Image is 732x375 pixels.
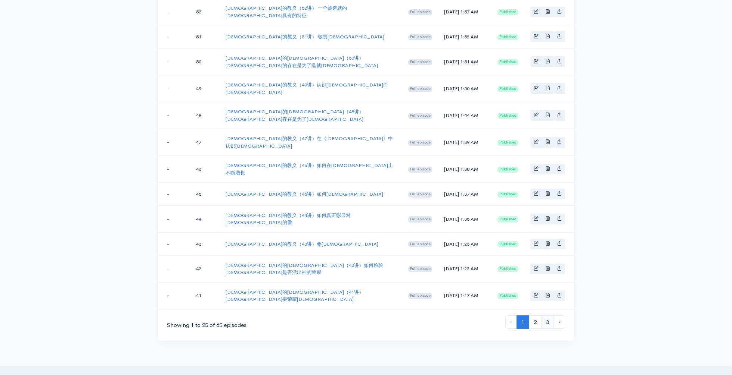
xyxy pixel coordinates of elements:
[226,5,347,19] a: [DEMOGRAPHIC_DATA]的教义（52讲） 一个被造就的[DEMOGRAPHIC_DATA]具有的特征
[505,315,517,329] li: « Previous
[530,264,565,274] div: Basic example
[158,102,190,129] td: -
[158,232,190,255] td: -
[530,83,565,94] div: Basic example
[438,282,491,309] td: [DATE] 1:17 AM
[408,9,432,15] span: Full episode
[226,34,384,40] a: [DEMOGRAPHIC_DATA]的教义（51讲） 敬畏[DEMOGRAPHIC_DATA]
[530,214,565,224] div: Basic example
[158,75,190,102] td: -
[438,156,491,183] td: [DATE] 1:38 AM
[408,293,432,299] span: Full episode
[158,183,190,206] td: -
[530,137,565,148] div: Basic example
[530,110,565,121] div: Basic example
[158,156,190,183] td: -
[190,156,220,183] td: 46
[497,293,518,299] span: Published
[438,183,491,206] td: [DATE] 1:37 AM
[167,321,246,330] div: Showing 1 to 25 of 65 episodes
[438,232,491,255] td: [DATE] 1:23 AM
[438,255,491,282] td: [DATE] 1:22 AM
[226,135,393,149] a: [DEMOGRAPHIC_DATA]的教义（47讲）在《[DEMOGRAPHIC_DATA]》中认识[DEMOGRAPHIC_DATA]
[497,34,518,40] span: Published
[530,189,565,199] div: Basic example
[497,113,518,119] span: Published
[158,255,190,282] td: -
[190,282,220,309] td: 41
[530,7,565,18] div: Basic example
[408,86,432,92] span: Full episode
[497,167,518,173] span: Published
[190,25,220,48] td: 51
[530,239,565,249] div: Basic example
[190,255,220,282] td: 42
[226,82,388,95] a: [DEMOGRAPHIC_DATA]的教义（49讲）认识[DEMOGRAPHIC_DATA]而[DEMOGRAPHIC_DATA]
[190,232,220,255] td: 43
[497,86,518,92] span: Published
[408,216,432,222] span: Full episode
[497,266,518,272] span: Published
[226,162,393,176] a: [DEMOGRAPHIC_DATA]的教义（46讲）如何在[DEMOGRAPHIC_DATA]上不断增长
[226,262,383,276] a: [DEMOGRAPHIC_DATA]的[DEMOGRAPHIC_DATA]（42讲）如何检验[DEMOGRAPHIC_DATA]是否活出神的荣耀
[530,290,565,301] div: Basic example
[438,25,491,48] td: [DATE] 1:52 AM
[408,113,432,119] span: Full episode
[438,205,491,232] td: [DATE] 1:35 AM
[226,55,378,69] a: [DEMOGRAPHIC_DATA]的[DEMOGRAPHIC_DATA]（50讲） [DEMOGRAPHIC_DATA]的存在是为了造就[DEMOGRAPHIC_DATA]
[190,129,220,156] td: 47
[190,48,220,75] td: 50
[408,192,432,198] span: Full episode
[158,25,190,48] td: -
[408,266,432,272] span: Full episode
[517,315,529,329] span: 1
[190,75,220,102] td: 49
[497,9,518,15] span: Published
[438,102,491,129] td: [DATE] 1:44 AM
[226,289,364,303] a: [DEMOGRAPHIC_DATA]的[DEMOGRAPHIC_DATA]（41讲）[DEMOGRAPHIC_DATA]要荣耀[DEMOGRAPHIC_DATA]
[497,192,518,198] span: Published
[226,191,383,197] a: [DEMOGRAPHIC_DATA]的教义（45讲）如何[DEMOGRAPHIC_DATA]
[497,241,518,247] span: Published
[408,241,432,247] span: Full episode
[530,56,565,67] div: Basic example
[408,34,432,40] span: Full episode
[530,31,565,42] div: Basic example
[190,205,220,232] td: 44
[158,48,190,75] td: -
[497,216,518,222] span: Published
[438,129,491,156] td: [DATE] 1:39 AM
[190,102,220,129] td: 48
[438,75,491,102] td: [DATE] 1:50 AM
[190,183,220,206] td: 45
[158,129,190,156] td: -
[553,315,565,329] a: Next »
[408,140,432,146] span: Full episode
[438,48,491,75] td: [DATE] 1:51 AM
[497,59,518,65] span: Published
[226,108,364,122] a: [DEMOGRAPHIC_DATA]的[DEMOGRAPHIC_DATA]（48讲）[DEMOGRAPHIC_DATA]存在是为了[DEMOGRAPHIC_DATA]
[158,205,190,232] td: -
[226,241,378,247] a: [DEMOGRAPHIC_DATA]的教义（43讲）要[DEMOGRAPHIC_DATA]
[497,140,518,146] span: Published
[158,282,190,309] td: -
[226,212,351,226] a: [DEMOGRAPHIC_DATA]的教义（44讲）如何真正彰显对[DEMOGRAPHIC_DATA]的爱
[408,59,432,65] span: Full episode
[529,315,542,329] a: 2
[408,167,432,173] span: Full episode
[541,315,554,329] a: 3
[530,164,565,174] div: Basic example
